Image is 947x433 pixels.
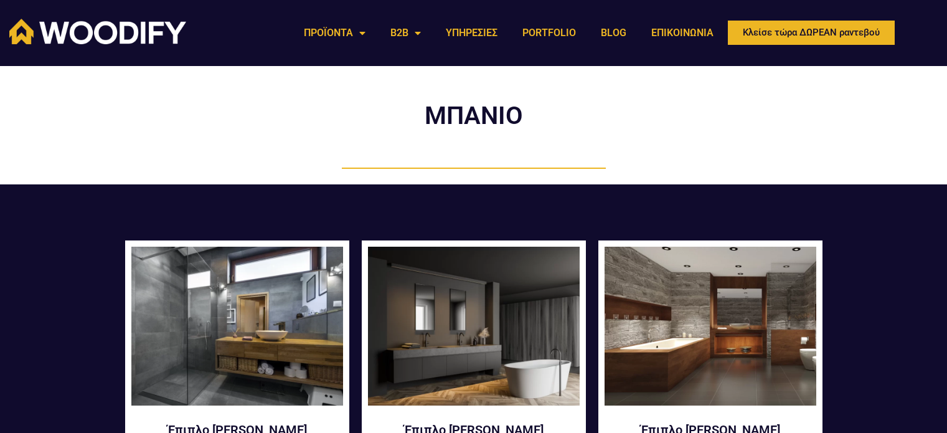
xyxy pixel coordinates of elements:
a: Κλείσε τώρα ΔΩΡΕΑΝ ραντεβού [726,19,897,47]
a: B2B [378,19,433,47]
a: Έπιπλα μπάνιου Arla [131,247,343,414]
span: Κλείσε τώρα ΔΩΡΕΑΝ ραντεβού [743,28,880,37]
a: PORTFOLIO [510,19,588,47]
nav: Menu [291,19,726,47]
a: ΕΠΙΚΟΙΝΩΝΙΑ [639,19,726,47]
img: Woodify [9,19,186,44]
h2: ΜΠΑΝΙΟ [324,103,623,128]
a: ΠΡΟΪΟΝΤΑ [291,19,378,47]
a: BLOG [588,19,639,47]
a: ΥΠΗΡΕΣΙΕΣ [433,19,510,47]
